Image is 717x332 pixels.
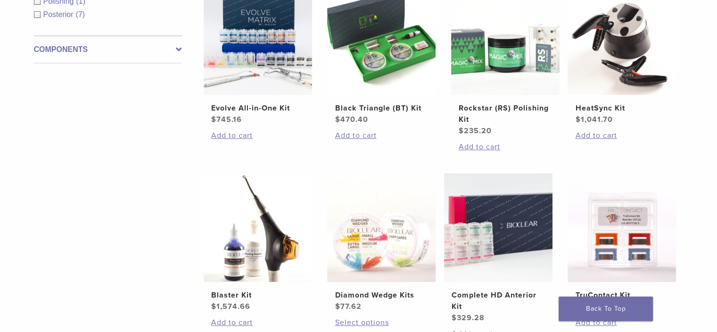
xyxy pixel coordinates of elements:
span: (7) [76,10,85,18]
span: $ [575,115,580,124]
img: TruContact Kit [568,173,676,282]
h2: TruContact Kit [575,289,668,301]
span: $ [211,302,216,311]
h2: Diamond Wedge Kits [335,289,428,301]
h2: HeatSync Kit [575,102,668,114]
h2: Rockstar (RS) Polishing Kit [459,102,552,125]
h2: Evolve All-in-One Kit [211,102,305,114]
img: Diamond Wedge Kits [327,173,436,282]
span: $ [335,302,340,311]
label: Components [34,44,182,55]
a: Blaster KitBlaster Kit $1,574.66 [203,173,313,312]
bdi: 1,574.66 [211,302,250,311]
a: TruContact KitTruContact Kit $58.68 [567,173,677,312]
span: $ [335,115,340,124]
img: Complete HD Anterior Kit [444,173,552,282]
a: Select options for “Diamond Wedge Kits” [335,317,428,328]
h2: Black Triangle (BT) Kit [335,102,428,114]
span: $ [452,313,457,323]
img: Blaster Kit [204,173,312,282]
a: Add to cart: “Rockstar (RS) Polishing Kit” [459,141,552,153]
bdi: 1,041.70 [575,115,612,124]
bdi: 745.16 [211,115,242,124]
bdi: 329.28 [452,313,485,323]
bdi: 77.62 [335,302,361,311]
a: Add to cart: “Blaster Kit” [211,317,305,328]
bdi: 235.20 [459,126,492,136]
h2: Blaster Kit [211,289,305,301]
a: Diamond Wedge KitsDiamond Wedge Kits $77.62 [327,173,437,312]
span: $ [459,126,464,136]
h2: Complete HD Anterior Kit [452,289,545,312]
a: Back To Top [559,297,653,321]
span: Posterior [43,10,76,18]
a: Add to cart: “Black Triangle (BT) Kit” [335,130,428,141]
a: Add to cart: “HeatSync Kit” [575,130,668,141]
bdi: 470.40 [335,115,368,124]
a: Complete HD Anterior KitComplete HD Anterior Kit $329.28 [444,173,553,323]
a: Add to cart: “TruContact Kit” [575,317,668,328]
span: $ [211,115,216,124]
a: Add to cart: “Evolve All-in-One Kit” [211,130,305,141]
